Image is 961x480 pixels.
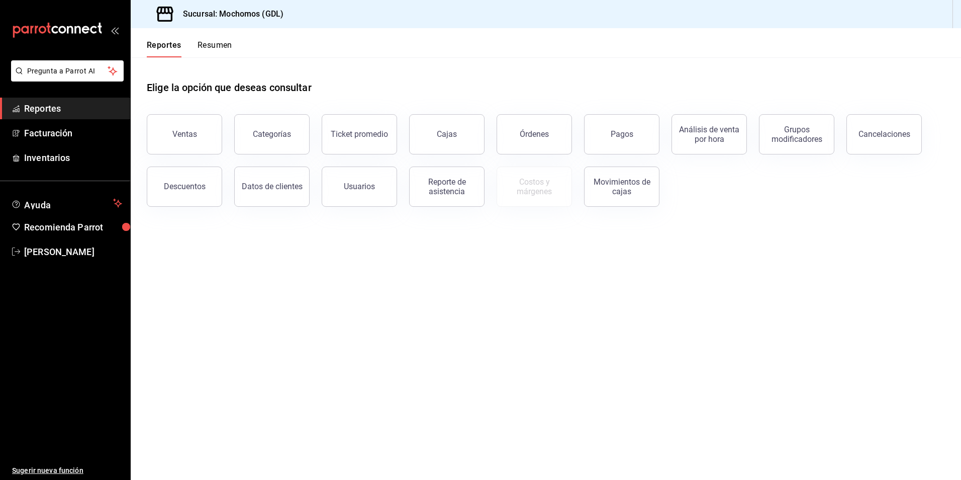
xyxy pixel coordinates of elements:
[497,167,572,207] button: Contrata inventarios para ver este reporte
[858,129,910,139] div: Cancelaciones
[322,114,397,154] button: Ticket promedio
[111,26,119,34] button: open_drawer_menu
[11,60,124,82] button: Pregunta a Parrot AI
[344,182,375,191] div: Usuarios
[7,73,124,84] a: Pregunta a Parrot AI
[253,129,291,139] div: Categorías
[584,114,659,154] button: Pagos
[520,129,549,139] div: Órdenes
[591,177,653,196] div: Movimientos de cajas
[497,114,572,154] button: Órdenes
[12,465,122,476] span: Sugerir nueva función
[765,125,828,144] div: Grupos modificadores
[846,114,922,154] button: Cancelaciones
[27,66,108,76] span: Pregunta a Parrot AI
[147,40,181,57] button: Reportes
[147,40,232,57] div: navigation tabs
[164,182,206,191] div: Descuentos
[331,129,388,139] div: Ticket promedio
[147,80,312,95] h1: Elige la opción que deseas consultar
[24,151,122,165] span: Inventarios
[611,129,633,139] div: Pagos
[242,182,303,191] div: Datos de clientes
[409,114,485,154] button: Cajas
[24,126,122,140] span: Facturación
[322,167,397,207] button: Usuarios
[24,220,122,234] span: Recomienda Parrot
[678,125,740,144] div: Análisis de venta por hora
[147,114,222,154] button: Ventas
[147,167,222,207] button: Descuentos
[416,177,478,196] div: Reporte de asistencia
[24,197,109,209] span: Ayuda
[198,40,232,57] button: Resumen
[234,167,310,207] button: Datos de clientes
[175,8,283,20] h3: Sucursal: Mochomos (GDL)
[671,114,747,154] button: Análisis de venta por hora
[409,167,485,207] button: Reporte de asistencia
[503,177,565,196] div: Costos y márgenes
[234,114,310,154] button: Categorías
[24,102,122,115] span: Reportes
[24,245,122,259] span: [PERSON_NAME]
[437,129,457,139] div: Cajas
[584,167,659,207] button: Movimientos de cajas
[172,129,197,139] div: Ventas
[759,114,834,154] button: Grupos modificadores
